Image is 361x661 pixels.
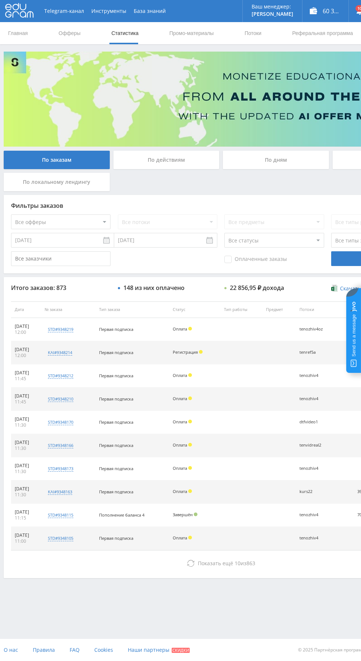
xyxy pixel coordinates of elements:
a: Статистика [111,22,139,44]
a: Реферальная программа [291,22,354,44]
input: Все заказчики [11,251,111,266]
a: Главная [7,22,28,44]
div: По дням [223,151,329,169]
span: FAQ [70,646,80,653]
a: Потоки [244,22,262,44]
p: Ваш менеджер: [252,4,293,10]
a: FAQ [70,639,80,661]
span: О нас [4,646,18,653]
span: Скидки [172,648,190,653]
span: Оплаченные заказы [224,256,287,263]
a: О нас [4,639,18,661]
span: Правила [33,646,55,653]
p: [PERSON_NAME] [252,11,293,17]
div: По локальному лендингу [4,173,110,191]
div: По действиям [113,151,220,169]
span: Наши партнеры [128,646,169,653]
a: Офферы [58,22,81,44]
span: Cookies [94,646,113,653]
a: Промо-материалы [169,22,214,44]
a: Правила [33,639,55,661]
a: Cookies [94,639,113,661]
div: По заказам [4,151,110,169]
a: Наши партнеры Скидки [128,639,190,661]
